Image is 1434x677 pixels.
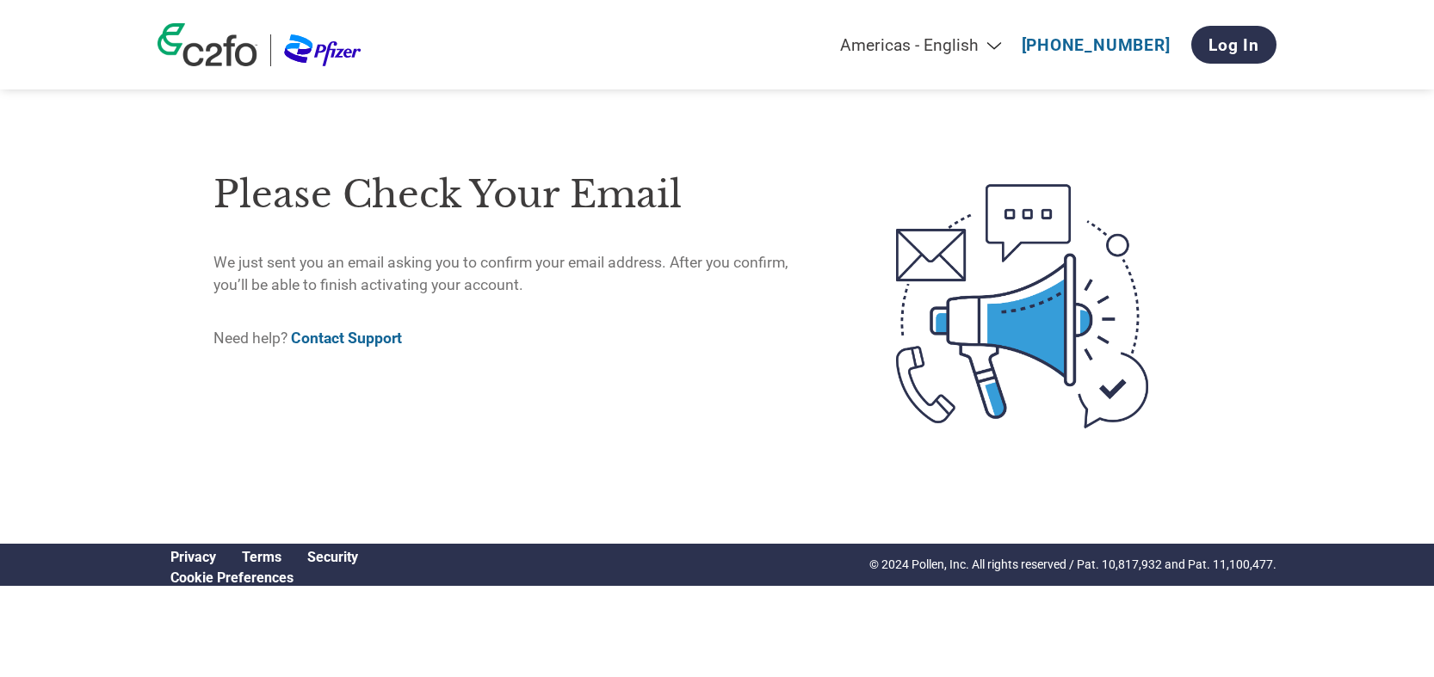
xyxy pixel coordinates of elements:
[213,167,824,223] h1: Please check your email
[824,153,1221,459] img: open-email
[869,556,1276,574] p: © 2024 Pollen, Inc. All rights reserved / Pat. 10,817,932 and Pat. 11,100,477.
[291,329,402,347] a: Contact Support
[158,569,371,586] div: Open Cookie Preferences Modal
[1191,26,1276,64] a: Log In
[1022,35,1171,55] a: [PHONE_NUMBER]
[158,23,257,66] img: c2fo logo
[170,569,294,586] a: Cookie Preferences, opens a dedicated popup modal window
[213,251,824,297] p: We just sent you an email asking you to confirm your email address. After you confirm, you’ll be ...
[213,327,824,349] p: Need help?
[242,549,281,565] a: Terms
[284,34,362,66] img: Pfizer
[170,549,216,565] a: Privacy
[307,549,358,565] a: Security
